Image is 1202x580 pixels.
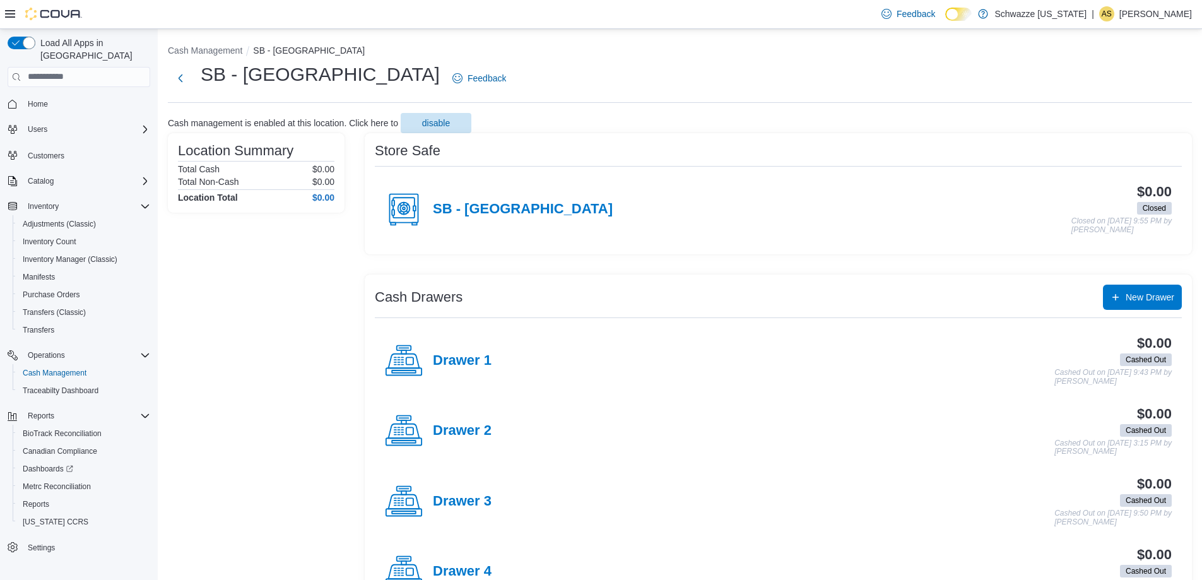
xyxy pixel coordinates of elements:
[13,425,155,442] button: BioTrack Reconciliation
[23,429,102,439] span: BioTrack Reconciliation
[18,323,150,338] span: Transfers
[168,44,1192,59] nav: An example of EuiBreadcrumbs
[3,121,155,138] button: Users
[23,272,55,282] span: Manifests
[23,237,76,247] span: Inventory Count
[1071,217,1172,234] p: Closed on [DATE] 9:55 PM by [PERSON_NAME]
[433,201,613,218] h4: SB - [GEOGRAPHIC_DATA]
[13,460,155,478] a: Dashboards
[1126,354,1166,365] span: Cashed Out
[35,37,150,62] span: Load All Apps in [GEOGRAPHIC_DATA]
[1120,565,1172,577] span: Cashed Out
[178,143,293,158] h3: Location Summary
[18,216,101,232] a: Adjustments (Classic)
[401,113,471,133] button: disable
[375,290,463,305] h3: Cash Drawers
[375,143,440,158] h3: Store Safe
[433,423,492,439] h4: Drawer 2
[13,495,155,513] button: Reports
[1126,495,1166,506] span: Cashed Out
[13,321,155,339] button: Transfers
[13,268,155,286] button: Manifests
[23,368,86,378] span: Cash Management
[28,176,54,186] span: Catalog
[1092,6,1094,21] p: |
[23,122,150,137] span: Users
[168,118,398,128] p: Cash management is enabled at this location. Click here to
[23,147,150,163] span: Customers
[18,383,103,398] a: Traceabilty Dashboard
[28,411,54,421] span: Reports
[945,8,972,21] input: Dark Mode
[23,97,53,112] a: Home
[433,564,492,580] h4: Drawer 4
[13,233,155,251] button: Inventory Count
[18,461,78,476] a: Dashboards
[13,286,155,304] button: Purchase Orders
[3,95,155,113] button: Home
[23,386,98,396] span: Traceabilty Dashboard
[1137,184,1172,199] h3: $0.00
[468,72,506,85] span: Feedback
[13,364,155,382] button: Cash Management
[1120,494,1172,507] span: Cashed Out
[23,199,150,214] span: Inventory
[23,325,54,335] span: Transfers
[18,269,60,285] a: Manifests
[13,513,155,531] button: [US_STATE] CCRS
[23,122,52,137] button: Users
[18,444,150,459] span: Canadian Compliance
[18,479,96,494] a: Metrc Reconciliation
[18,287,150,302] span: Purchase Orders
[1054,439,1172,456] p: Cashed Out on [DATE] 3:15 PM by [PERSON_NAME]
[312,192,334,203] h4: $0.00
[168,66,193,91] button: Next
[18,479,150,494] span: Metrc Reconciliation
[28,124,47,134] span: Users
[3,407,155,425] button: Reports
[18,514,150,530] span: Washington CCRS
[18,216,150,232] span: Adjustments (Classic)
[18,234,81,249] a: Inventory Count
[18,497,150,512] span: Reports
[18,305,150,320] span: Transfers (Classic)
[253,45,365,56] button: SB - [GEOGRAPHIC_DATA]
[23,219,96,229] span: Adjustments (Classic)
[1126,425,1166,436] span: Cashed Out
[3,538,155,557] button: Settings
[18,323,59,338] a: Transfers
[3,198,155,215] button: Inventory
[3,346,155,364] button: Operations
[18,426,107,441] a: BioTrack Reconciliation
[23,408,59,423] button: Reports
[18,365,91,381] a: Cash Management
[18,461,150,476] span: Dashboards
[1054,509,1172,526] p: Cashed Out on [DATE] 9:50 PM by [PERSON_NAME]
[3,172,155,190] button: Catalog
[18,383,150,398] span: Traceabilty Dashboard
[178,177,239,187] h6: Total Non-Cash
[178,164,220,174] h6: Total Cash
[18,426,150,441] span: BioTrack Reconciliation
[1126,291,1174,304] span: New Drawer
[18,234,150,249] span: Inventory Count
[23,517,88,527] span: [US_STATE] CCRS
[28,151,64,161] span: Customers
[23,307,86,317] span: Transfers (Classic)
[28,201,59,211] span: Inventory
[18,444,102,459] a: Canadian Compliance
[23,174,150,189] span: Catalog
[1054,369,1172,386] p: Cashed Out on [DATE] 9:43 PM by [PERSON_NAME]
[25,8,82,20] img: Cova
[18,269,150,285] span: Manifests
[312,164,334,174] p: $0.00
[28,543,55,553] span: Settings
[13,382,155,399] button: Traceabilty Dashboard
[1137,336,1172,351] h3: $0.00
[168,45,242,56] button: Cash Management
[23,464,73,474] span: Dashboards
[23,540,60,555] a: Settings
[18,287,85,302] a: Purchase Orders
[1120,424,1172,437] span: Cashed Out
